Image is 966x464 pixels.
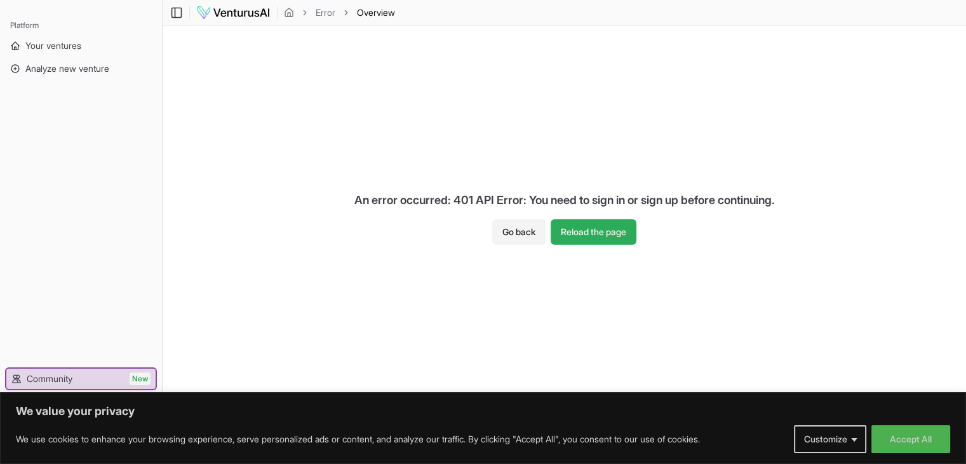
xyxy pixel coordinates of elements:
span: Community [27,372,72,385]
span: Your ventures [25,39,81,52]
p: We use cookies to enhance your browsing experience, serve personalized ads or content, and analyz... [16,432,700,447]
a: Error [316,6,335,19]
a: Your ventures [5,36,157,56]
button: Reload the page [551,219,636,245]
a: CommunityNew [6,369,156,389]
div: Platform [5,15,157,36]
span: New [130,372,151,385]
a: Analyze new venture [5,58,157,79]
img: logo [196,5,271,20]
p: We value your privacy [16,404,950,419]
button: Go back [492,219,546,245]
span: Analyze new venture [25,62,109,75]
button: Customize [794,425,866,453]
span: Overview [357,6,395,19]
button: Accept All [871,425,950,453]
div: An error occurred: 401 API Error: You need to sign in or sign up before continuing. [344,181,785,219]
nav: breadcrumb [284,6,395,19]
